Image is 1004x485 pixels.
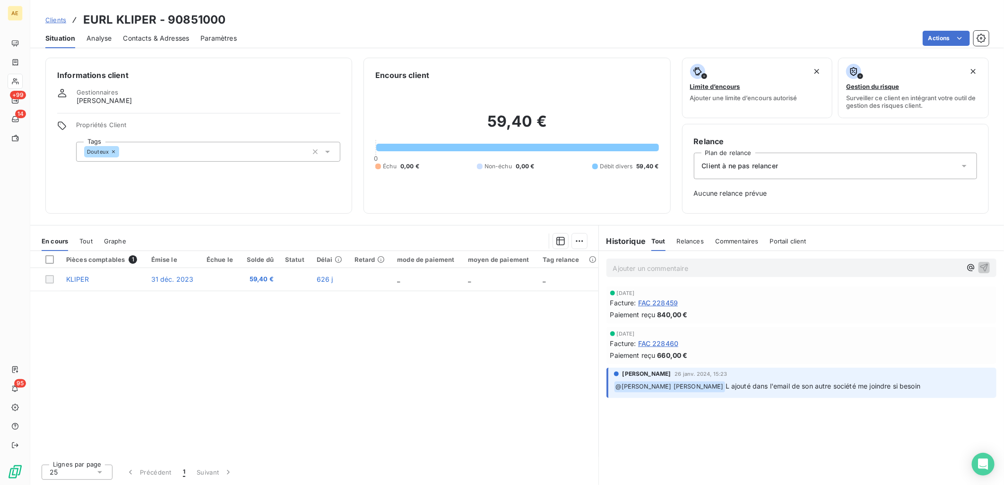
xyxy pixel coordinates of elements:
[623,370,671,378] span: [PERSON_NAME]
[923,31,970,46] button: Actions
[120,462,177,482] button: Précédent
[87,149,109,155] span: Douteux
[516,162,535,171] span: 0,00 €
[397,256,457,263] div: mode de paiement
[317,275,333,283] span: 626 j
[658,350,688,360] span: 660,00 €
[87,34,112,43] span: Analyse
[77,96,132,105] span: [PERSON_NAME]
[658,310,688,320] span: 840,00 €
[375,69,429,81] h6: Encours client
[123,34,189,43] span: Contacts & Adresses
[383,162,397,171] span: Échu
[690,94,797,102] span: Ajouter une limite d’encours autorisé
[200,34,237,43] span: Paramètres
[76,121,340,134] span: Propriétés Client
[191,462,239,482] button: Suivant
[285,256,305,263] div: Statut
[690,83,740,90] span: Limite d’encours
[374,155,378,162] span: 0
[50,468,58,477] span: 25
[543,275,545,283] span: _
[104,237,126,245] span: Graphe
[838,58,989,118] button: Gestion du risqueSurveiller ce client en intégrant votre outil de gestion des risques client.
[10,91,26,99] span: +99
[119,147,127,156] input: Ajouter une valeur
[615,381,725,392] span: @ [PERSON_NAME] [PERSON_NAME]
[694,136,977,147] h6: Relance
[66,255,140,264] div: Pièces comptables
[42,237,68,245] span: En cours
[846,94,981,109] span: Surveiller ce client en intégrant votre outil de gestion des risques client.
[8,464,23,479] img: Logo LeanPay
[468,256,531,263] div: moyen de paiement
[610,310,656,320] span: Paiement reçu
[638,338,679,348] span: FAC 228460
[972,453,995,476] div: Open Intercom Messenger
[543,256,592,263] div: Tag relance
[14,379,26,388] span: 95
[45,34,75,43] span: Situation
[610,350,656,360] span: Paiement reçu
[846,83,899,90] span: Gestion du risque
[375,112,658,140] h2: 59,40 €
[45,15,66,25] a: Clients
[77,88,118,96] span: Gestionnaires
[677,237,704,245] span: Relances
[397,275,400,283] span: _
[617,331,635,337] span: [DATE]
[245,275,274,284] span: 59,40 €
[151,275,194,283] span: 31 déc. 2023
[151,256,195,263] div: Émise le
[83,11,225,28] h3: EURL KLIPER - 90851000
[485,162,512,171] span: Non-échu
[726,382,920,390] span: L ajouté dans l'email de son autre société me joindre si besoin
[468,275,471,283] span: _
[651,237,666,245] span: Tout
[79,237,93,245] span: Tout
[600,162,633,171] span: Débit divers
[637,162,659,171] span: 59,40 €
[8,6,23,21] div: AE
[610,338,636,348] span: Facture :
[400,162,419,171] span: 0,00 €
[177,462,191,482] button: 1
[245,256,274,263] div: Solde dû
[15,110,26,118] span: 14
[355,256,386,263] div: Retard
[45,16,66,24] span: Clients
[702,161,779,171] span: Client à ne pas relancer
[682,58,833,118] button: Limite d’encoursAjouter une limite d’encours autorisé
[610,298,636,308] span: Facture :
[183,468,185,477] span: 1
[770,237,806,245] span: Portail client
[57,69,340,81] h6: Informations client
[317,256,343,263] div: Délai
[599,235,646,247] h6: Historique
[715,237,759,245] span: Commentaires
[694,189,977,198] span: Aucune relance prévue
[207,256,234,263] div: Échue le
[675,371,727,377] span: 26 janv. 2024, 15:23
[129,255,137,264] span: 1
[617,290,635,296] span: [DATE]
[638,298,678,308] span: FAC 228459
[66,275,89,283] span: KLIPER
